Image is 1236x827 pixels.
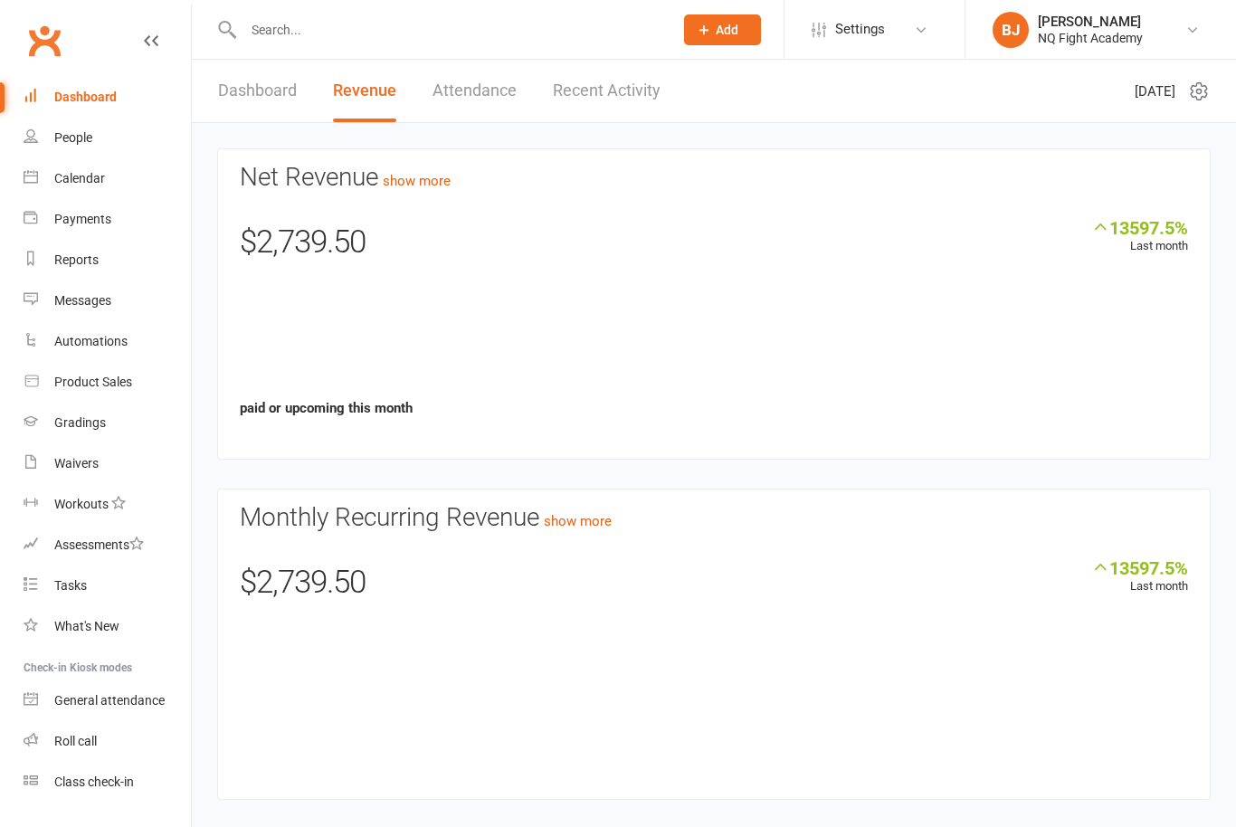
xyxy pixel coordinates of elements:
[54,497,109,511] div: Workouts
[24,525,191,566] a: Assessments
[18,765,62,809] iframe: Intercom live chat
[24,118,191,158] a: People
[433,60,517,122] a: Attendance
[1091,217,1188,237] div: 13597.5%
[54,693,165,708] div: General attendance
[1091,557,1188,577] div: 13597.5%
[553,60,661,122] a: Recent Activity
[835,9,885,50] span: Settings
[54,775,134,789] div: Class check-in
[24,566,191,606] a: Tasks
[24,362,191,403] a: Product Sales
[218,60,297,122] a: Dashboard
[54,375,132,389] div: Product Sales
[24,77,191,118] a: Dashboard
[54,456,99,471] div: Waivers
[54,578,87,593] div: Tasks
[240,557,1188,617] div: $2,739.50
[24,680,191,721] a: General attendance kiosk mode
[684,14,761,45] button: Add
[24,606,191,647] a: What's New
[24,403,191,443] a: Gradings
[1038,30,1143,46] div: NQ Fight Academy
[544,513,612,529] a: show more
[54,537,144,552] div: Assessments
[54,212,111,226] div: Payments
[1038,14,1143,30] div: [PERSON_NAME]
[54,293,111,308] div: Messages
[54,334,128,348] div: Automations
[333,60,396,122] a: Revenue
[24,158,191,199] a: Calendar
[238,17,661,43] input: Search...
[1135,81,1175,102] span: [DATE]
[54,415,106,430] div: Gradings
[54,130,92,145] div: People
[54,252,99,267] div: Reports
[24,321,191,362] a: Automations
[24,484,191,525] a: Workouts
[1091,217,1188,256] div: Last month
[24,240,191,280] a: Reports
[383,173,451,189] a: show more
[24,721,191,762] a: Roll call
[24,443,191,484] a: Waivers
[54,619,119,633] div: What's New
[716,23,738,37] span: Add
[24,280,191,321] a: Messages
[240,164,1188,192] h3: Net Revenue
[240,400,413,416] strong: paid or upcoming this month
[54,171,105,185] div: Calendar
[993,12,1029,48] div: BJ
[54,734,97,748] div: Roll call
[24,199,191,240] a: Payments
[1091,557,1188,596] div: Last month
[24,762,191,803] a: Class kiosk mode
[22,18,67,63] a: Clubworx
[240,504,1188,532] h3: Monthly Recurring Revenue
[54,90,117,104] div: Dashboard
[240,217,1188,277] div: $2,739.50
